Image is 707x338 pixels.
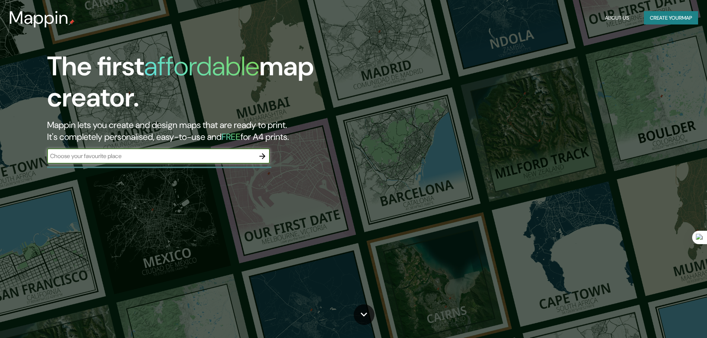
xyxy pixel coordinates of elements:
[47,51,401,119] h1: The first map creator.
[47,152,255,160] input: Choose your favourite place
[602,11,632,25] button: About Us
[641,309,699,330] iframe: Help widget launcher
[69,19,75,25] img: mappin-pin
[9,7,69,28] h3: Mappin
[222,131,240,142] h5: FREE
[644,11,698,25] button: Create yourmap
[144,49,259,83] h1: affordable
[47,119,401,143] h2: Mappin lets you create and design maps that are ready to print. It's completely personalised, eas...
